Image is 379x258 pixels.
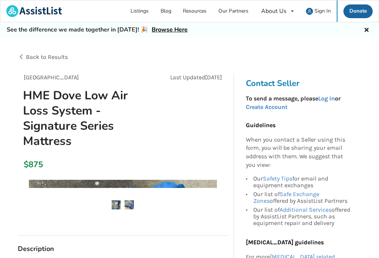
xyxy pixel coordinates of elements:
span: [GEOGRAPHIC_DATA] [24,74,79,81]
span: Last Updated [170,74,205,81]
span: Sign In [314,7,331,14]
strong: To send a message, please or [246,95,340,110]
div: Our list of offered by AssistList Partners [253,190,352,205]
h5: See the difference we made together in [DATE]! 🎉 [7,26,188,34]
a: Resources [177,0,213,22]
a: Browse Here [152,26,188,34]
img: assistlist-logo [6,5,62,17]
a: Blog [155,0,177,22]
a: Log In [318,95,335,102]
div: Our list of offered by AssistList Partners, such as equipment repair and delivery [253,205,352,226]
h3: Contact Seller [246,78,356,89]
a: Additional Services [280,206,332,213]
img: user icon [306,8,313,15]
b: Guidelines [246,122,276,129]
a: Listings [125,0,155,22]
span: [DATE] [205,74,222,81]
img: hme dove low air loss system - signature series mattress-mattress-bedroom equipment-richmond-assi... [112,200,121,209]
h3: Description [18,245,228,253]
div: About Us [261,8,287,14]
a: Safe Exchange Zones [253,191,319,204]
img: hme dove low air loss system - signature series mattress-mattress-bedroom equipment-richmond-assi... [125,200,134,209]
a: Safety Tips [263,175,292,182]
a: user icon Sign In [300,0,337,22]
div: $875 [24,159,25,170]
a: Create Account [246,103,287,110]
b: [MEDICAL_DATA] guidelines [246,239,324,246]
a: Donate [343,4,373,18]
p: When you contact a Seller using this form, you will be sharing your email address with them. We s... [246,136,352,169]
h1: HME Dove Low Air Loss System - Signature Series Mattress [17,88,162,149]
a: Our Partners [212,0,254,22]
span: Back to Results [26,53,68,60]
div: Our for email and equipment exchanges [253,175,352,190]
